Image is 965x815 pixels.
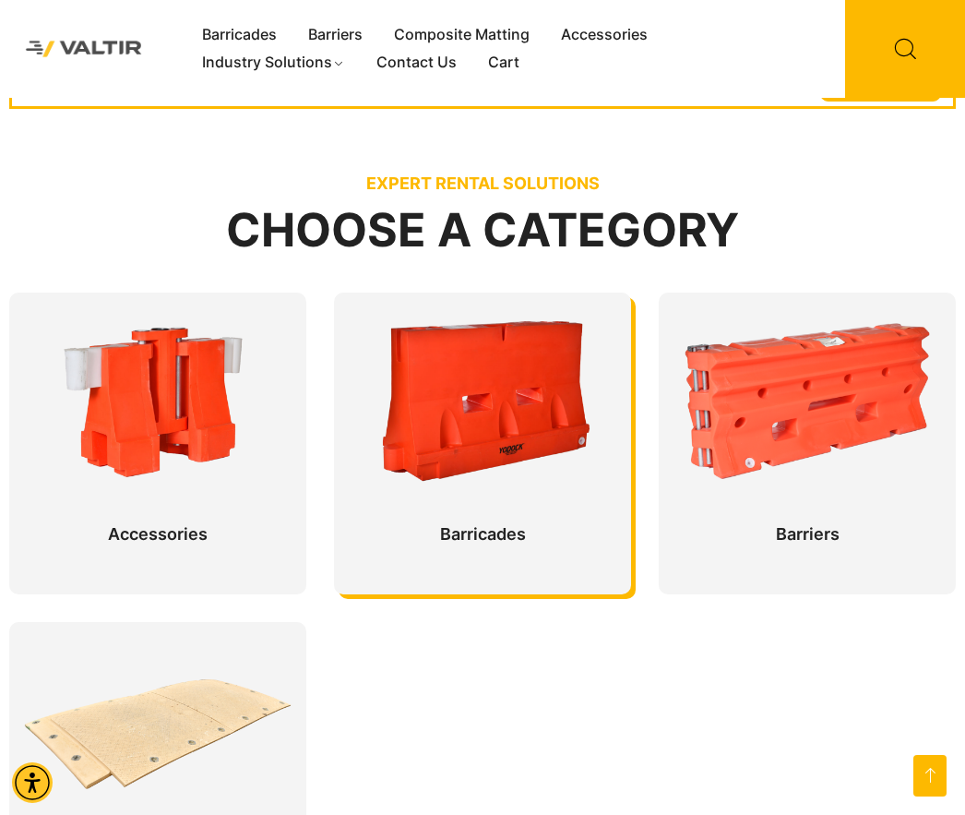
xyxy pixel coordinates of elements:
a: Cart [472,49,535,77]
a: Industry Solutions [186,49,361,77]
a: Barricades Barricades [348,320,617,527]
a: Open this option [913,755,947,797]
img: Valtir Rentals [14,29,154,68]
h2: Choose a Category [9,205,956,256]
div: Accessibility Menu [12,762,53,803]
a: Accessories Accessories [23,320,292,527]
a: Barriers Barriers [673,320,942,527]
a: Contact Us [361,49,472,77]
a: Composite Matting [378,21,545,49]
a: Accessories [545,21,663,49]
a: Barricades [186,21,292,49]
p: EXPERT RENTAL SOLUTIONS [9,174,956,194]
a: Barriers [292,21,378,49]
